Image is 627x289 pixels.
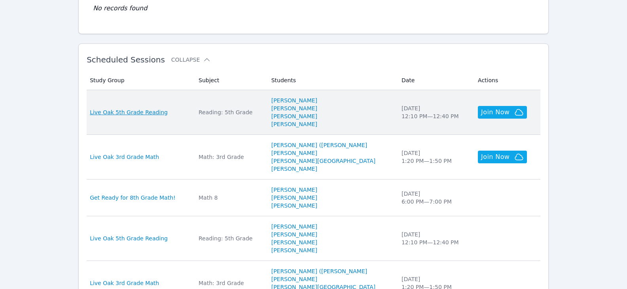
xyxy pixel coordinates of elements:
[271,165,317,173] a: [PERSON_NAME]
[271,141,367,149] a: [PERSON_NAME] ([PERSON_NAME]
[271,157,375,165] a: [PERSON_NAME][GEOGRAPHIC_DATA]
[402,149,468,165] div: [DATE] 1:20 PM — 1:50 PM
[402,190,468,206] div: [DATE] 6:00 PM — 7:00 PM
[481,152,510,162] span: Join Now
[271,96,317,104] a: [PERSON_NAME]
[87,216,540,261] tr: Live Oak 5th Grade ReadingReading: 5th Grade[PERSON_NAME][PERSON_NAME][PERSON_NAME][PERSON_NAME][...
[481,108,510,117] span: Join Now
[473,71,540,90] th: Actions
[271,275,317,283] a: [PERSON_NAME]
[271,223,317,230] a: [PERSON_NAME]
[87,179,540,216] tr: Get Ready for 8th Grade Math!Math 8[PERSON_NAME][PERSON_NAME][PERSON_NAME][DATE]6:00 PM—7:00 PM
[267,71,397,90] th: Students
[199,194,262,202] div: Math 8
[271,246,317,254] a: [PERSON_NAME]
[199,108,262,116] div: Reading: 5th Grade
[402,230,468,246] div: [DATE] 12:10 PM — 12:40 PM
[90,153,159,161] a: Live Oak 3rd Grade Math
[90,194,176,202] a: Get Ready for 8th Grade Math!
[87,55,165,64] span: Scheduled Sessions
[199,279,262,287] div: Math: 3rd Grade
[87,90,540,135] tr: Live Oak 5th Grade ReadingReading: 5th Grade[PERSON_NAME][PERSON_NAME][PERSON_NAME][PERSON_NAME][...
[271,120,317,128] a: [PERSON_NAME]
[271,202,317,210] a: [PERSON_NAME]
[478,151,527,163] button: Join Now
[87,135,540,179] tr: Live Oak 3rd Grade MathMath: 3rd Grade[PERSON_NAME] ([PERSON_NAME][PERSON_NAME][PERSON_NAME][GEOG...
[199,234,262,242] div: Reading: 5th Grade
[271,112,317,120] a: [PERSON_NAME]
[90,279,159,287] a: Live Oak 3rd Grade Math
[402,104,468,120] div: [DATE] 12:10 PM — 12:40 PM
[171,56,211,64] button: Collapse
[90,108,168,116] a: Live Oak 5th Grade Reading
[271,238,317,246] a: [PERSON_NAME]
[271,230,317,238] a: [PERSON_NAME]
[87,71,194,90] th: Study Group
[194,71,267,90] th: Subject
[397,71,473,90] th: Date
[271,149,317,157] a: [PERSON_NAME]
[478,106,527,119] button: Join Now
[90,234,168,242] a: Live Oak 5th Grade Reading
[271,194,317,202] a: [PERSON_NAME]
[271,104,317,112] a: [PERSON_NAME]
[199,153,262,161] div: Math: 3rd Grade
[271,186,317,194] a: [PERSON_NAME]
[271,267,367,275] a: [PERSON_NAME] ([PERSON_NAME]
